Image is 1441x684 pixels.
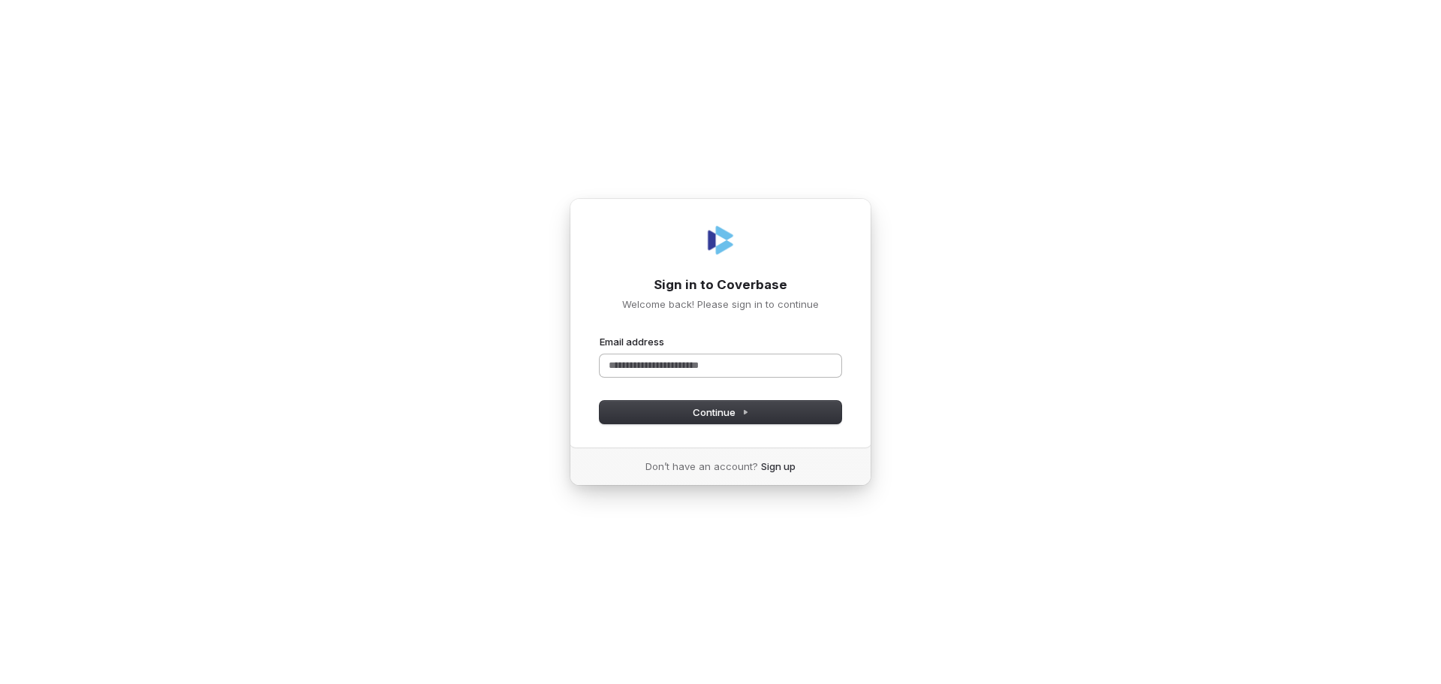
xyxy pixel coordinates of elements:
[693,405,749,419] span: Continue
[761,460,796,473] a: Sign up
[600,335,664,348] label: Email address
[645,460,758,473] span: Don’t have an account?
[600,297,841,311] p: Welcome back! Please sign in to continue
[702,222,739,258] img: Coverbase
[600,276,841,294] h1: Sign in to Coverbase
[600,401,841,423] button: Continue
